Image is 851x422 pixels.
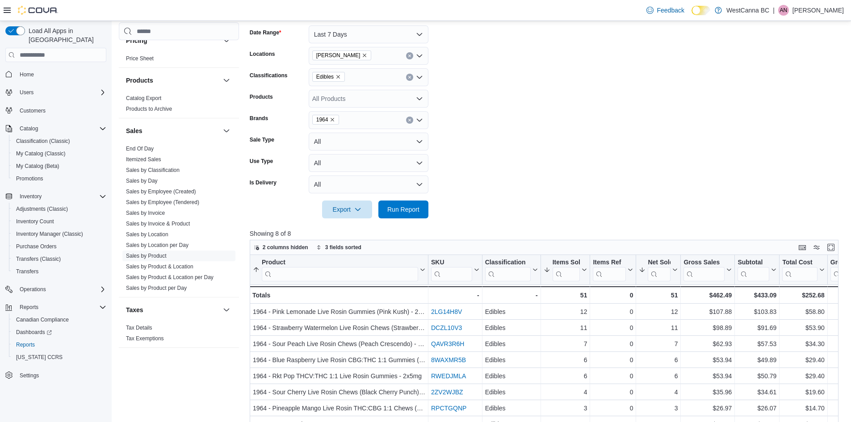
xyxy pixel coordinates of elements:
div: $26.07 [738,403,776,414]
a: RPCTGQNP [431,405,466,412]
a: My Catalog (Beta) [13,161,63,171]
div: 12 [543,306,587,317]
div: Product [262,259,418,281]
button: SKU [431,259,479,281]
span: 2 columns hidden [263,244,308,251]
div: 6 [543,355,587,365]
a: 2ZV2WJBZ [431,389,463,396]
button: Export [322,201,372,218]
span: AN [780,5,788,16]
div: Items Ref [593,259,626,281]
a: Transfers [13,266,42,277]
span: Dashboards [16,329,52,336]
button: Inventory [2,190,110,203]
a: Home [16,69,38,80]
span: Classification (Classic) [13,136,106,146]
span: Purchase Orders [16,243,57,250]
div: 4 [639,387,678,397]
span: Classification (Classic) [16,138,70,145]
span: Inventory Count [16,218,54,225]
div: 11 [543,322,587,333]
span: Catalog [20,125,38,132]
div: Pricing [119,53,239,67]
div: $29.40 [782,371,824,381]
span: Customers [20,107,46,114]
button: Operations [2,283,110,296]
div: Edibles [485,371,537,381]
button: Canadian Compliance [9,313,110,326]
span: Sales by Classification [126,167,180,174]
div: 51 [639,290,678,301]
div: Items Sold [552,259,580,267]
div: $26.97 [683,403,732,414]
span: Purchase Orders [13,241,106,252]
span: Operations [20,286,46,293]
div: $35.96 [683,387,732,397]
span: 1964 [312,115,340,125]
div: $62.93 [683,338,732,349]
button: Inventory Manager (Classic) [9,228,110,240]
h3: Taxes [126,305,143,314]
div: $58.80 [782,306,824,317]
button: Remove Edibles from selection in this group [335,74,341,79]
a: QAVR3R6H [431,340,464,347]
button: Classification [485,259,537,281]
div: Sales [119,143,239,297]
h3: Products [126,76,153,85]
div: 12 [639,306,678,317]
div: Classification [485,259,530,281]
button: Run Report [378,201,428,218]
div: 0 [593,387,633,397]
button: Catalog [2,122,110,135]
div: $29.40 [782,355,824,365]
span: Sales by Employee (Created) [126,188,196,195]
a: Itemized Sales [126,156,161,163]
p: Showing 8 of 8 [250,229,845,238]
span: WestCanna - Robson [312,50,372,60]
div: Edibles [485,306,537,317]
div: $433.09 [738,290,776,301]
a: Sales by Product [126,253,167,259]
span: Promotions [16,175,43,182]
div: 1964 - Sour Cherry Live Rosin Chews (Black Cherry Punch) - 2x5mg [253,387,425,397]
button: [US_STATE] CCRS [9,351,110,364]
button: All [309,154,428,172]
span: Operations [16,284,106,295]
span: My Catalog (Beta) [13,161,106,171]
a: 2LG14H8V [431,308,462,315]
a: Purchase Orders [13,241,60,252]
a: RWEDJMLA [431,372,466,380]
div: 7 [639,338,678,349]
span: Adjustments (Classic) [13,204,106,214]
a: Sales by Invoice & Product [126,221,190,227]
a: Price Sheet [126,55,154,62]
span: End Of Day [126,145,154,152]
span: My Catalog (Classic) [16,150,66,157]
span: Feedback [657,6,684,15]
span: Users [20,89,34,96]
button: Catalog [16,123,42,134]
button: Inventory Count [9,215,110,228]
p: WestCanna BC [726,5,769,16]
button: Clear input [406,52,413,59]
div: 1964 - Blue Raspberry Live Rosin CBG:THC 1:1 Gummies (Blue Dream)- 2x5mg [253,355,425,365]
span: My Catalog (Beta) [16,163,59,170]
span: Tax Details [126,324,152,331]
div: 1964 - Rkt Pop THCV:THC 1:1 Live Rosin Gummies - 2x5mg [253,371,425,381]
a: Tax Details [126,325,152,331]
span: My Catalog (Classic) [13,148,106,159]
button: Home [2,67,110,80]
button: All [309,133,428,150]
button: Gross Sales [683,259,732,281]
span: [US_STATE] CCRS [16,354,63,361]
div: 0 [593,355,633,365]
button: Reports [16,302,42,313]
button: Products [126,76,219,85]
span: Transfers (Classic) [16,255,61,263]
a: 8WAXMR5B [431,356,466,364]
a: Feedback [643,1,688,19]
h3: Pricing [126,36,147,45]
span: Adjustments (Classic) [16,205,68,213]
div: 3 [543,403,587,414]
span: Washington CCRS [13,352,106,363]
